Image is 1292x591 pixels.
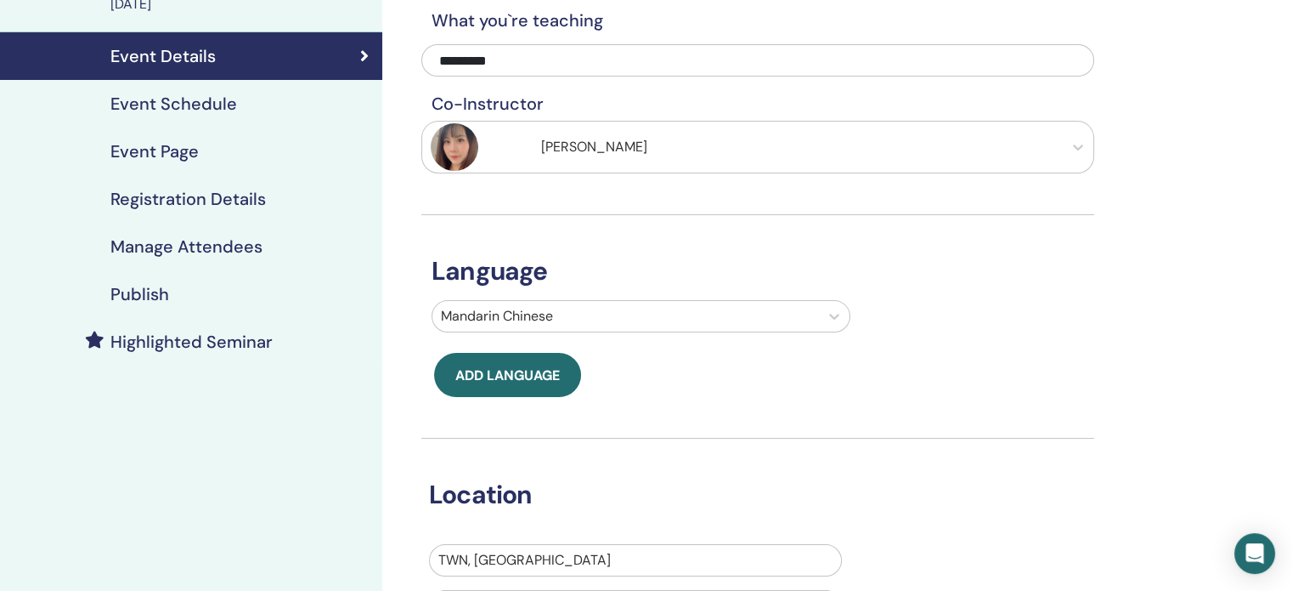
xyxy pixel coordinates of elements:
h4: Registration Details [110,189,266,209]
h4: Co-Instructor [421,94,1094,114]
h3: Language [421,256,1094,287]
div: Open Intercom Messenger [1234,533,1275,574]
h3: Location [419,480,1071,510]
h4: Event Schedule [110,94,237,114]
h4: Publish [110,284,169,304]
h4: What you`re teaching [421,10,1094,31]
img: default.jpg [431,123,478,171]
h4: Event Details [110,46,216,66]
span: Add language [455,367,560,384]
h4: Manage Attendees [110,236,262,257]
h4: Highlighted Seminar [110,332,273,352]
h4: Event Page [110,141,199,162]
span: [PERSON_NAME] [541,138,647,156]
button: Add language [434,353,581,397]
